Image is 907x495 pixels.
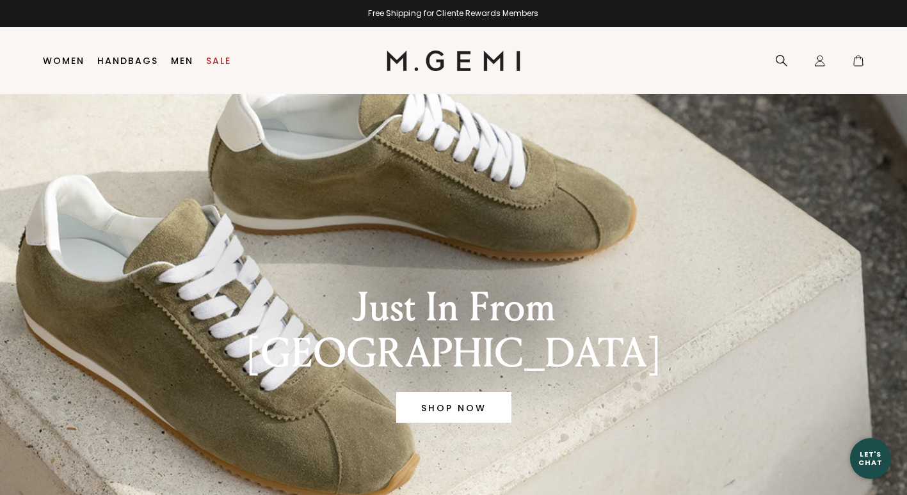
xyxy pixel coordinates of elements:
img: M.Gemi [387,51,520,71]
a: Men [171,56,193,66]
div: Let's Chat [850,450,891,466]
a: Sale [206,56,231,66]
a: Handbags [97,56,158,66]
a: Banner primary button [396,392,511,423]
div: Just In From [GEOGRAPHIC_DATA] [216,285,691,377]
a: Women [43,56,84,66]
